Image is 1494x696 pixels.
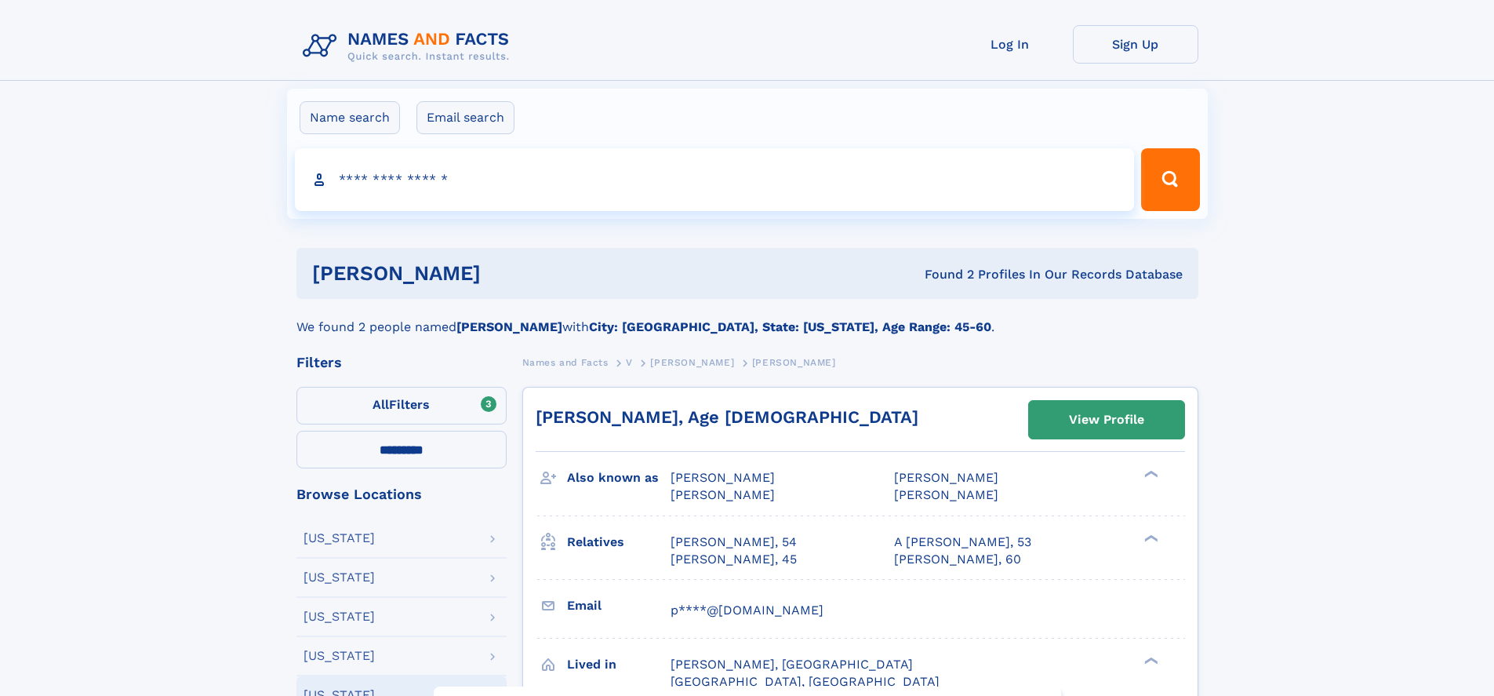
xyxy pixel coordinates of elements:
[894,551,1021,568] a: [PERSON_NAME], 60
[312,264,703,283] h1: [PERSON_NAME]
[522,352,609,372] a: Names and Facts
[671,551,797,568] a: [PERSON_NAME], 45
[894,534,1031,551] a: A [PERSON_NAME], 53
[456,319,562,334] b: [PERSON_NAME]
[947,25,1073,64] a: Log In
[650,357,734,368] span: [PERSON_NAME]
[567,465,671,491] h3: Also known as
[752,357,836,368] span: [PERSON_NAME]
[671,657,913,672] span: [PERSON_NAME], [GEOGRAPHIC_DATA]
[1029,401,1184,439] a: View Profile
[589,319,991,334] b: City: [GEOGRAPHIC_DATA], State: [US_STATE], Age Range: 45-60
[671,534,797,551] a: [PERSON_NAME], 54
[671,470,775,485] span: [PERSON_NAME]
[1140,533,1159,543] div: ❯
[626,352,633,372] a: V
[703,266,1183,283] div: Found 2 Profiles In Our Records Database
[567,529,671,556] h3: Relatives
[296,25,522,67] img: Logo Names and Facts
[304,610,375,623] div: [US_STATE]
[894,470,998,485] span: [PERSON_NAME]
[373,397,389,412] span: All
[650,352,734,372] a: [PERSON_NAME]
[1073,25,1198,64] a: Sign Up
[671,487,775,502] span: [PERSON_NAME]
[671,674,940,689] span: [GEOGRAPHIC_DATA], [GEOGRAPHIC_DATA]
[304,650,375,662] div: [US_STATE]
[300,101,400,134] label: Name search
[304,571,375,584] div: [US_STATE]
[1069,402,1144,438] div: View Profile
[296,355,507,370] div: Filters
[567,592,671,619] h3: Email
[296,387,507,425] label: Filters
[416,101,514,134] label: Email search
[295,148,1135,211] input: search input
[626,357,633,368] span: V
[567,651,671,678] h3: Lived in
[1141,148,1199,211] button: Search Button
[304,532,375,545] div: [US_STATE]
[536,407,918,427] a: [PERSON_NAME], Age [DEMOGRAPHIC_DATA]
[1140,655,1159,665] div: ❯
[296,299,1198,337] div: We found 2 people named with .
[894,487,998,502] span: [PERSON_NAME]
[1140,469,1159,479] div: ❯
[296,487,507,501] div: Browse Locations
